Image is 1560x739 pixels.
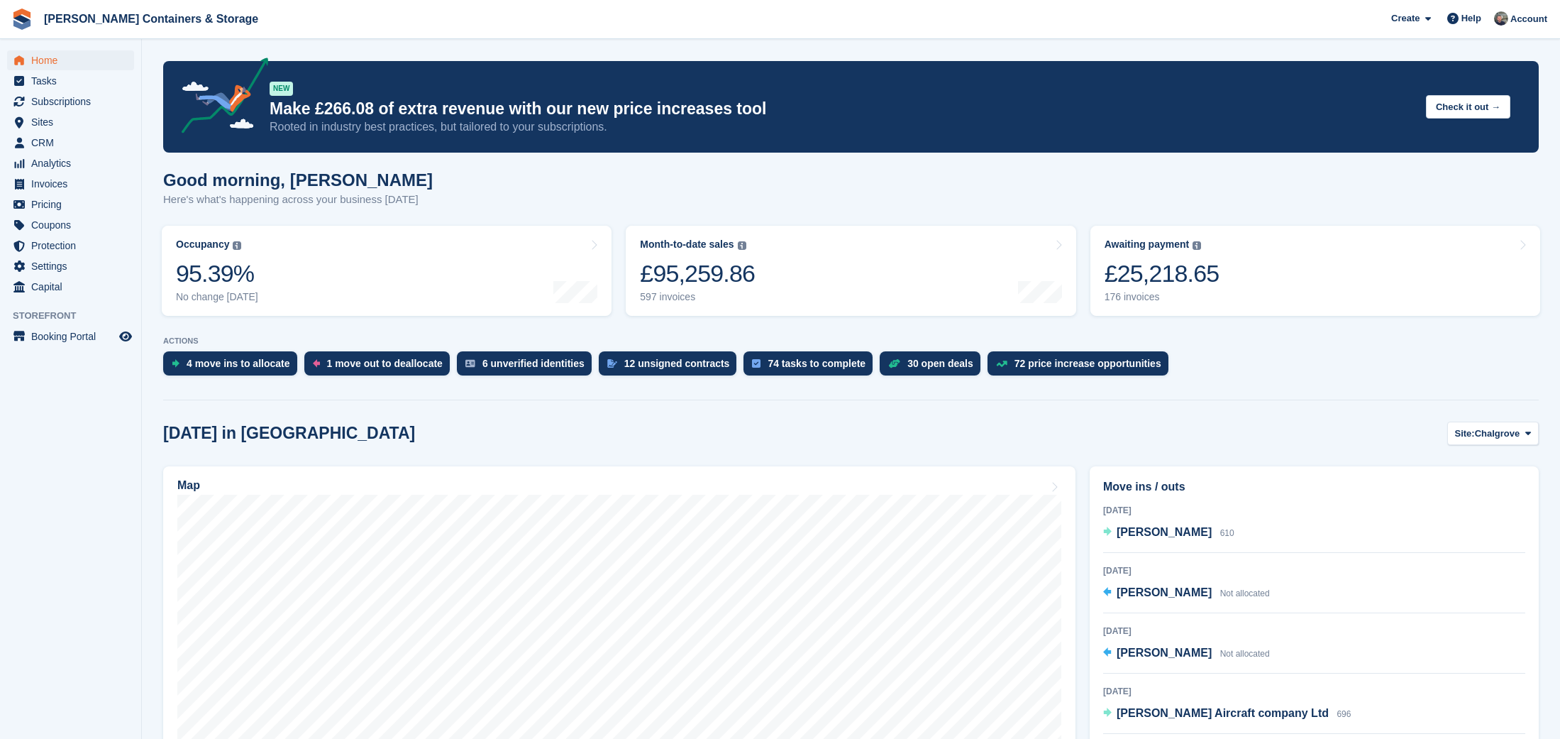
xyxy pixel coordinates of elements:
img: icon-info-grey-7440780725fd019a000dd9b08b2336e03edf1995a4989e88bcd33f0948082b44.svg [233,241,241,250]
div: [DATE] [1103,504,1525,517]
img: price_increase_opportunities-93ffe204e8149a01c8c9dc8f82e8f89637d9d84a8eef4429ea346261dce0b2c0.svg [996,361,1007,367]
a: Occupancy 95.39% No change [DATE] [162,226,612,316]
img: Adam Greenhalgh [1494,11,1508,26]
div: 95.39% [176,259,258,288]
span: Help [1461,11,1481,26]
p: ACTIONS [163,336,1539,346]
div: £25,218.65 [1105,259,1219,288]
h2: [DATE] in [GEOGRAPHIC_DATA] [163,424,415,443]
a: menu [7,50,134,70]
a: [PERSON_NAME] Not allocated [1103,645,1270,663]
span: Subscriptions [31,92,116,111]
a: 1 move out to deallocate [304,351,457,383]
span: Settings [31,256,116,276]
div: [DATE] [1103,625,1525,637]
img: task-75834270c22a3079a89374b754ae025e5fb1db73e45f91037f5363f120a921f8.svg [752,359,760,368]
img: stora-icon-8386f47178a22dfd0bd8f6a31ec36ba5ce8667c1dd55bd0f319d3a0aa187defe.svg [11,9,33,30]
a: menu [7,133,134,153]
div: Occupancy [176,239,229,251]
span: [PERSON_NAME] [1117,586,1212,598]
a: menu [7,256,134,276]
a: [PERSON_NAME] Aircraft company Ltd 696 [1103,705,1351,723]
div: 72 price increase opportunities [1014,358,1161,369]
button: Check it out → [1426,95,1510,119]
a: menu [7,236,134,256]
img: icon-info-grey-7440780725fd019a000dd9b08b2336e03edf1995a4989e88bcd33f0948082b44.svg [738,241,746,250]
div: 6 unverified identities [482,358,585,369]
a: 30 open deals [880,351,988,383]
span: Booking Portal [31,327,116,346]
div: [DATE] [1103,564,1525,577]
a: [PERSON_NAME] 610 [1103,524,1234,542]
span: Not allocated [1220,649,1270,659]
span: 610 [1220,528,1234,538]
a: menu [7,195,134,214]
span: Tasks [31,71,116,91]
a: Awaiting payment £25,218.65 176 invoices [1090,226,1540,316]
a: 4 move ins to allocate [163,351,304,383]
a: menu [7,174,134,194]
span: Sites [31,112,116,132]
a: menu [7,153,134,173]
span: Chalgrove [1475,427,1520,441]
div: 597 invoices [640,291,755,303]
div: No change [DATE] [176,291,258,303]
div: 1 move out to deallocate [327,358,443,369]
div: Awaiting payment [1105,239,1190,251]
span: Analytics [31,153,116,173]
a: menu [7,92,134,111]
div: [DATE] [1103,685,1525,698]
img: move_outs_to_deallocate_icon-f764333ba52eb49d3ac5e1228854f67142a1ed5810a6f6cc68b1a99e826820c5.svg [313,359,320,368]
div: Month-to-date sales [640,239,734,251]
span: Home [31,50,116,70]
img: price-adjustments-announcement-icon-8257ccfd72463d97f412b2fc003d46551f7dbcb40ab6d574587a9cd5c0d94... [170,58,269,138]
button: Site: Chalgrove [1447,422,1539,445]
img: icon-info-grey-7440780725fd019a000dd9b08b2336e03edf1995a4989e88bcd33f0948082b44.svg [1193,241,1201,250]
div: 74 tasks to complete [768,358,865,369]
p: Make £266.08 of extra revenue with our new price increases tool [270,99,1415,119]
span: Site: [1455,427,1475,441]
a: 6 unverified identities [457,351,599,383]
div: NEW [270,82,293,96]
a: menu [7,112,134,132]
h2: Map [177,479,200,492]
img: contract_signature_icon-13c848040528278c33f63329250d36e43548de30e8caae1d1a13099fd9432cc5.svg [607,359,617,368]
a: 74 tasks to complete [743,351,880,383]
span: Invoices [31,174,116,194]
span: Pricing [31,195,116,214]
span: Coupons [31,215,116,235]
p: Rooted in industry best practices, but tailored to your subscriptions. [270,119,1415,135]
span: Not allocated [1220,589,1270,598]
a: menu [7,215,134,235]
a: menu [7,71,134,91]
span: Capital [31,277,116,297]
a: Preview store [117,328,134,345]
h2: Move ins / outs [1103,478,1525,496]
span: Account [1510,12,1547,26]
a: menu [7,277,134,297]
span: Create [1391,11,1420,26]
span: [PERSON_NAME] [1117,647,1212,659]
span: [PERSON_NAME] [1117,526,1212,538]
img: deal-1b604bf984904fb50ccaf53a9ad4b4a5d6e5aea283cecdc64d6e3604feb123c2.svg [888,358,900,368]
div: £95,259.86 [640,259,755,288]
p: Here's what's happening across your business [DATE] [163,192,433,208]
h1: Good morning, [PERSON_NAME] [163,170,433,190]
span: [PERSON_NAME] Aircraft company Ltd [1117,707,1329,719]
div: 30 open deals [907,358,973,369]
a: menu [7,327,134,346]
img: move_ins_to_allocate_icon-fdf77a2bb77ea45bf5b3d319d69a93e2d87916cf1d5bf7949dd705db3b84f3ca.svg [172,359,179,368]
a: 12 unsigned contracts [599,351,744,383]
a: [PERSON_NAME] Not allocated [1103,584,1270,603]
a: 72 price increase opportunities [988,351,1175,383]
div: 12 unsigned contracts [624,358,730,369]
img: verify_identity-adf6edd0f0f0b5bbfe63781bf79b02c33cf7c696d77639b501bdc392416b5a36.svg [465,359,475,368]
a: [PERSON_NAME] Containers & Storage [38,7,264,31]
span: 696 [1337,709,1351,719]
span: CRM [31,133,116,153]
span: Protection [31,236,116,256]
div: 176 invoices [1105,291,1219,303]
span: Storefront [13,309,141,323]
div: 4 move ins to allocate [187,358,290,369]
a: Month-to-date sales £95,259.86 597 invoices [626,226,1075,316]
